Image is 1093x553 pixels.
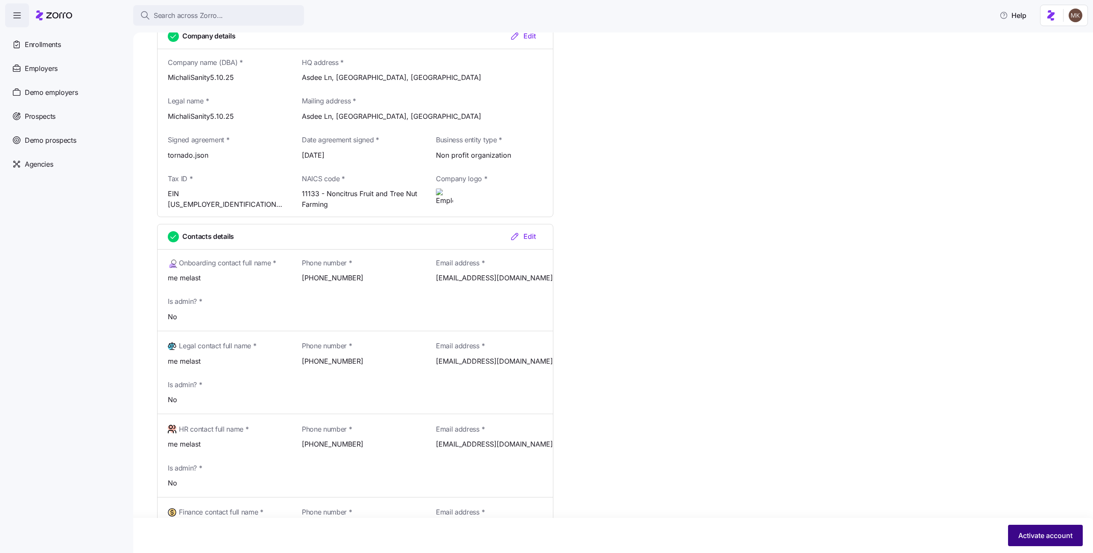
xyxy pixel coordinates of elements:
[436,341,485,351] span: Email address *
[25,159,53,170] span: Agencies
[436,507,485,518] span: Email address *
[168,150,285,161] span: tornado.json
[1069,9,1082,22] img: 5ab780eebedb11a070f00e4a129a1a32
[168,273,285,283] span: me melast
[168,356,285,367] span: me melast
[302,439,419,450] span: [PHONE_NUMBER]
[436,439,553,450] span: [EMAIL_ADDRESS][DOMAIN_NAME]
[436,150,553,161] span: Non profit organization
[168,174,193,184] span: Tax ID *
[179,341,256,351] span: Legal contact full name *
[168,188,285,210] span: EIN [US_EMPLOYER_IDENTIFICATION_NUMBER]
[5,152,126,176] a: Agencies
[168,379,202,390] span: Is admin? *
[25,135,76,146] span: Demo prospects
[436,356,553,367] span: [EMAIL_ADDRESS][DOMAIN_NAME]
[154,10,223,21] span: Search across Zorro...
[302,111,553,122] span: Asdee Ln, [GEOGRAPHIC_DATA], [GEOGRAPHIC_DATA]
[302,258,352,268] span: Phone number *
[302,72,553,83] span: Asdee Ln, [GEOGRAPHIC_DATA], [GEOGRAPHIC_DATA]
[168,439,285,450] span: me melast
[168,394,553,405] span: No
[503,231,543,241] button: Edit
[168,312,553,322] span: No
[25,63,58,74] span: Employers
[168,296,202,307] span: Is admin? *
[168,135,229,145] span: Signed agreement *
[302,273,419,283] span: [PHONE_NUMBER]
[25,39,61,50] span: Enrollments
[302,135,379,145] span: Date agreement signed *
[1018,530,1073,541] span: Activate account
[302,57,344,68] span: HQ address *
[133,5,304,26] button: Search across Zorro...
[436,273,553,283] span: [EMAIL_ADDRESS][DOMAIN_NAME]
[436,188,453,206] img: Employer logo
[5,128,126,152] a: Demo prospects
[436,424,485,435] span: Email address *
[993,7,1033,24] button: Help
[503,31,543,41] button: Edit
[510,231,536,241] div: Edit
[5,80,126,104] a: Demo employers
[168,57,243,68] span: Company name (DBA) *
[179,507,263,518] span: Finance contact full name *
[436,258,485,268] span: Email address *
[182,231,234,242] span: Contacts details
[436,174,488,184] span: Company logo *
[5,104,126,128] a: Prospects
[999,10,1026,21] span: Help
[302,424,352,435] span: Phone number *
[510,31,536,41] div: Edit
[182,31,235,41] span: Company details
[302,174,345,184] span: NAICS code *
[25,111,56,122] span: Prospects
[168,478,553,488] span: No
[25,87,78,98] span: Demo employers
[302,150,419,161] span: [DATE]
[168,111,285,122] span: MichaliSanity5.10.25
[302,341,352,351] span: Phone number *
[302,188,419,210] span: 11133 - Noncitrus Fruit and Tree Nut Farming
[5,32,126,56] a: Enrollments
[1008,525,1083,546] button: Activate account
[302,507,352,518] span: Phone number *
[5,56,126,80] a: Employers
[168,72,285,83] span: MichaliSanity5.10.25
[168,463,202,474] span: Is admin? *
[302,356,419,367] span: [PHONE_NUMBER]
[168,96,209,106] span: Legal name *
[436,135,502,145] span: Business entity type *
[179,424,248,435] span: HR contact full name *
[179,258,276,268] span: Onboarding contact full name *
[302,96,356,106] span: Mailing address *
